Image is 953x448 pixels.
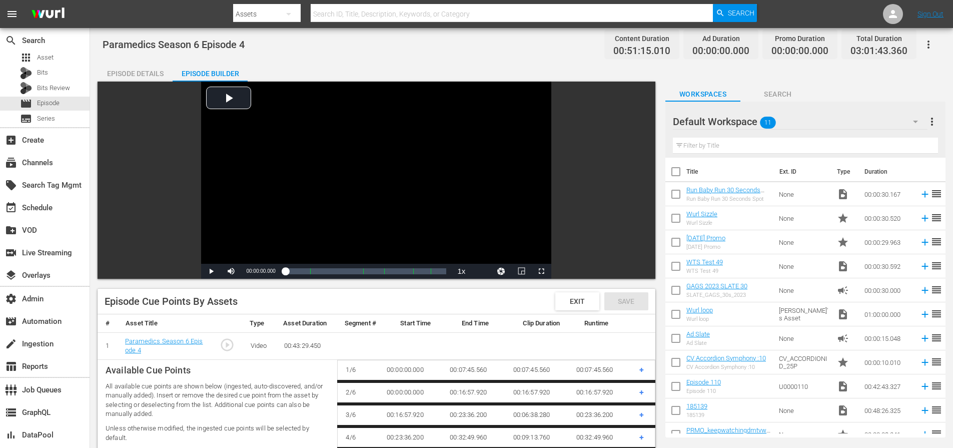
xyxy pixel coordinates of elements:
span: Automation [5,315,17,327]
span: Bits [37,68,48,78]
div: Wurl loop [686,316,713,322]
p: Available Cue Points [106,364,329,377]
span: Ad [837,284,849,296]
a: CV Accordion Symphony :10 [686,354,766,362]
span: 00:00:00.000 [246,268,275,274]
button: more_vert [926,110,938,134]
span: reorder [930,356,942,368]
td: 00:00:15.048 [860,326,915,350]
span: Paramedics Season 6 Episode 4 [103,39,245,51]
td: 00:00:29.963 [860,230,915,254]
a: Wurl Sizzle [686,210,717,218]
button: Fullscreen [531,264,551,279]
td: 00:00:00.000 [379,381,442,404]
span: Episode [20,98,32,110]
td: Video [243,333,276,360]
p: Unless otherwise modified, the ingested cue points will be selected by default. [106,424,329,442]
svg: Add to Episode [919,381,930,392]
td: None [775,422,833,446]
div: Default Workspace [673,108,927,136]
div: Episode Cue Points By Assets [105,295,238,307]
td: 00:23:36.200 [442,404,505,426]
svg: Add to Episode [919,285,930,296]
span: Bits Review [37,83,70,93]
th: # [98,314,118,333]
a: PRMO_keepwatchingdmtvwehavewaysofmakingyoustay [686,426,770,441]
span: Video [837,380,849,392]
td: 00:16:57.920 [442,381,505,404]
svg: Add to Episode [919,237,930,248]
td: 00:43:29.450 [276,333,338,360]
div: Episode 110 [686,388,721,394]
span: Job Queues [5,384,17,396]
span: Search [740,88,815,101]
span: more_vert [926,116,938,128]
span: Overlays [5,269,17,281]
span: + [639,410,644,419]
span: + [639,365,644,374]
span: reorder [930,404,942,416]
svg: Add to Episode [919,357,930,368]
span: Promo [837,212,849,224]
button: Mute [221,264,241,279]
div: Total Duration [850,32,907,46]
span: reorder [930,284,942,296]
button: Search [713,4,757,22]
span: Search [5,35,17,47]
span: reorder [930,308,942,320]
div: Ad Slate [686,340,710,346]
td: 00:23:36.200 [568,404,631,426]
td: 1 / 6 [338,360,379,381]
span: 03:01:43.360 [850,46,907,57]
button: Episode Builder [173,62,248,82]
td: None [775,206,833,230]
div: Episode Details [98,62,173,86]
span: Series [20,113,32,125]
td: 00:16:57.920 [505,381,568,404]
td: CV_ACCORDIONID_25P [775,350,833,374]
svg: Add to Episode [919,333,930,344]
span: VOD [5,224,17,236]
a: Ad Slate [686,330,710,338]
a: Wurl loop [686,306,713,314]
td: 2 / 6 [338,381,379,404]
span: Live Streaming [5,247,17,259]
span: Asset [37,53,54,63]
td: None [775,326,833,350]
a: [DATE] Promo [686,234,725,242]
td: [PERSON_NAME]'s Asset [775,302,833,326]
td: 00:00:10.010 [860,350,915,374]
div: Wurl Sizzle [686,220,717,226]
th: Type [831,158,858,186]
span: Video [837,404,849,416]
span: Schedule [5,202,17,214]
th: Title [686,158,773,186]
td: 00:07:45.560 [442,360,505,381]
span: reorder [930,188,942,200]
a: Episode 110 [686,378,721,386]
a: Run Baby Run 30 Seconds Spot [686,186,764,201]
a: WTS Test 49 [686,258,723,266]
td: 01:00:00.000 [860,302,915,326]
a: GAGS 2023 SLATE 30 [686,282,747,290]
td: None [775,254,833,278]
span: + [639,387,644,397]
span: Reports [5,360,17,372]
span: Search [728,4,754,22]
div: Run Baby Run 30 Seconds Spot [686,196,771,202]
button: Picture-in-Picture [511,264,531,279]
div: [DATE] Promo [686,244,725,250]
div: WTS Test 49 [686,268,723,274]
span: 11 [760,112,776,133]
div: Video Player [201,82,551,279]
button: Playback Rate [451,264,471,279]
span: reorder [930,236,942,248]
span: Series [37,114,55,124]
svg: Add to Episode [919,213,930,224]
span: reorder [930,428,942,440]
th: Segment # [337,314,392,333]
span: 00:00:00.000 [692,46,749,57]
th: End Time [454,314,515,333]
svg: Add to Episode [919,189,930,200]
div: Bits [20,67,32,79]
